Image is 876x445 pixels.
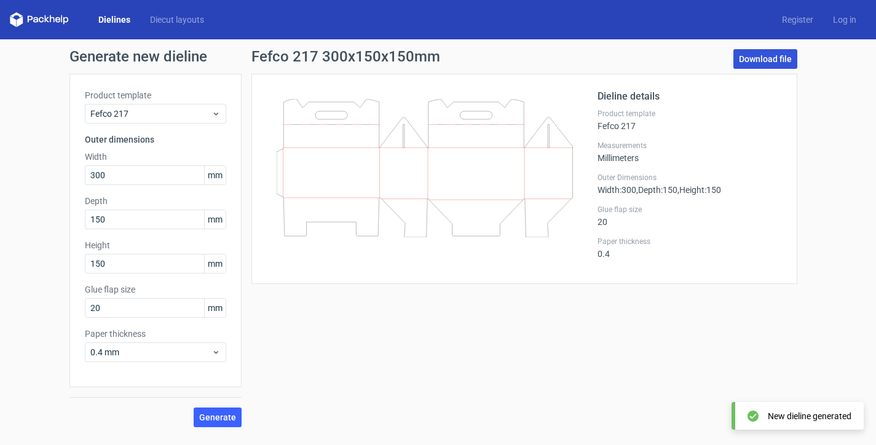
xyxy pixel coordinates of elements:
[768,410,851,422] div: New dieline generated
[598,89,782,104] h2: Dieline details
[204,166,226,184] span: mm
[598,109,782,131] div: Fefco 217
[251,49,440,64] h1: Fefco 217 300x150x150mm
[85,89,226,101] label: Product template
[90,108,211,120] span: Fefco 217
[733,49,797,69] a: Download file
[69,49,807,64] h1: Generate new dieline
[598,185,636,195] span: Width : 300
[204,254,226,273] span: mm
[772,14,823,26] a: Register
[194,408,242,427] button: Generate
[598,237,782,259] div: 0.4
[598,109,782,119] label: Product template
[598,205,782,227] div: 20
[85,151,226,163] label: Width
[677,185,721,195] span: , Height : 150
[598,141,782,163] div: Millimeters
[85,283,226,296] label: Glue flap size
[204,299,226,317] span: mm
[823,14,866,26] a: Log in
[598,205,782,215] label: Glue flap size
[598,141,782,151] label: Measurements
[90,346,211,358] span: 0.4 mm
[85,239,226,251] label: Height
[85,133,226,146] h3: Outer dimensions
[204,210,226,229] span: mm
[85,195,226,207] label: Depth
[89,14,140,26] a: Dielines
[598,237,782,246] label: Paper thickness
[598,173,782,183] label: Outer Dimensions
[85,328,226,340] label: Paper thickness
[140,14,214,26] a: Diecut layouts
[636,185,677,195] span: , Depth : 150
[199,413,236,422] span: Generate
